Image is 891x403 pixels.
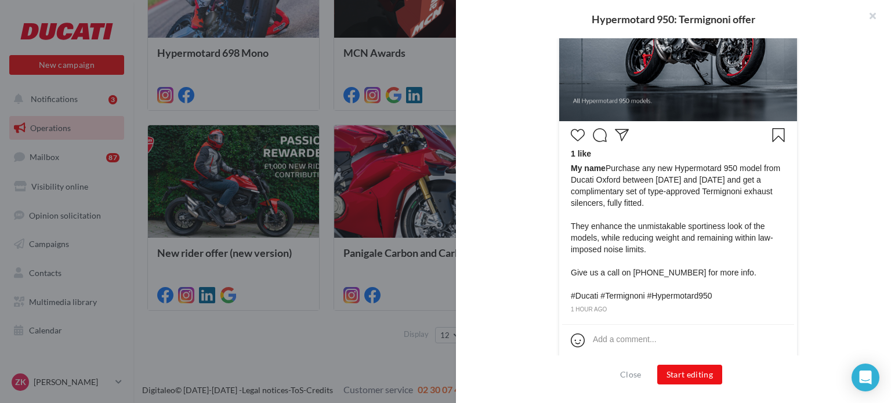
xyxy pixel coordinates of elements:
div: Open Intercom Messenger [852,364,879,391]
span: Purchase any new Hypermotard 950 model from Ducati Oxford between [DATE] and [DATE] and get a com... [571,162,785,302]
div: Add a comment... [593,333,657,345]
svg: Partager la publication [615,128,629,142]
span: My name [571,164,606,173]
button: Close [615,368,646,382]
div: 1 like [571,148,785,162]
div: 1 hour ago [571,304,785,315]
button: Start editing [657,365,723,384]
div: Hypermotard 950: Termignoni offer [475,14,872,24]
svg: Emoji [571,333,585,347]
svg: Commenter [593,128,607,142]
svg: J’aime [571,128,585,142]
svg: Enregistrer [772,128,785,142]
